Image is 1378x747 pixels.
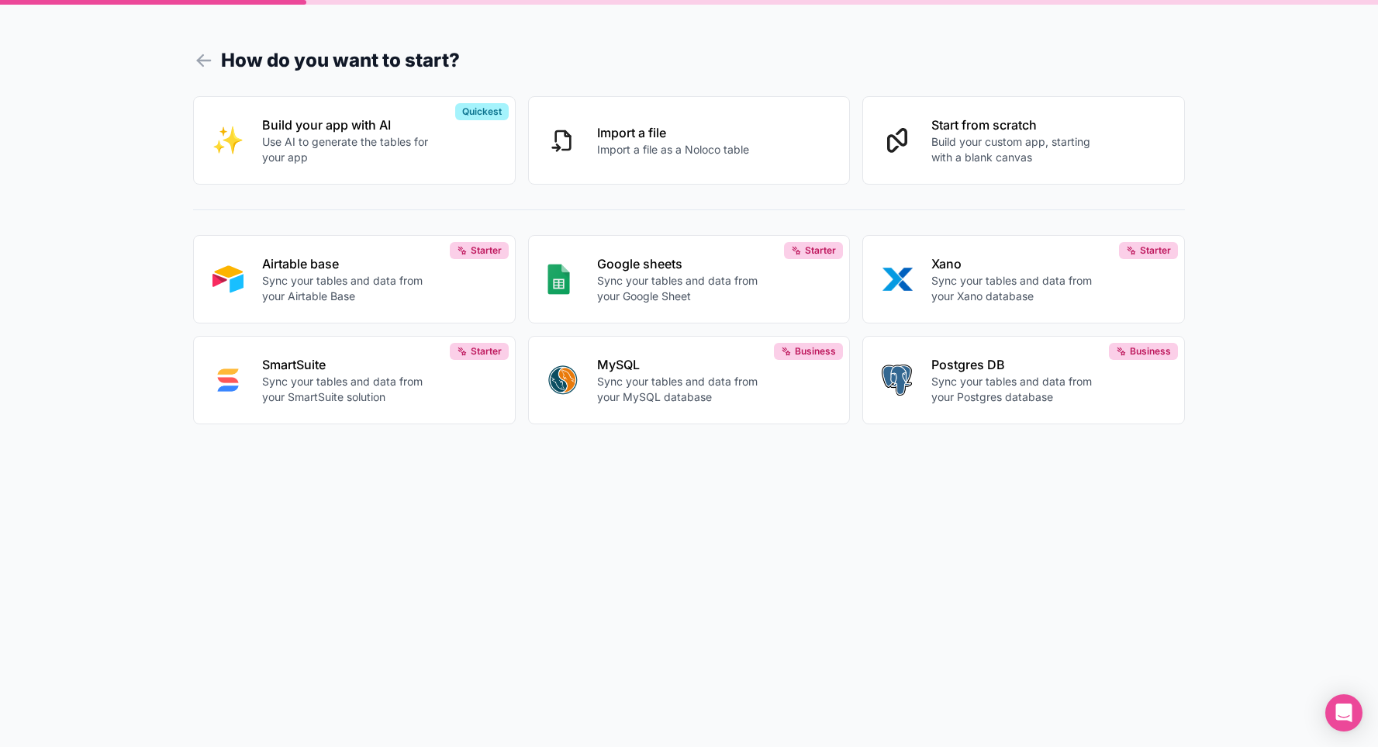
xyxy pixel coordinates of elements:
img: MYSQL [547,365,578,396]
p: SmartSuite [262,355,434,374]
img: INTERNAL_WITH_AI [212,125,243,156]
p: Postgres DB [931,355,1103,374]
div: Quickest [455,103,509,120]
img: POSTGRES [882,365,912,396]
p: Import a file [597,123,749,142]
button: Start from scratchBuild your custom app, starting with a blank canvas [862,96,1185,185]
span: Business [795,345,836,358]
p: Xano [931,254,1103,273]
img: SMART_SUITE [212,365,243,396]
h1: How do you want to start? [193,47,1185,74]
p: Build your custom app, starting with a blank canvas [931,134,1103,165]
span: Starter [805,244,836,257]
button: POSTGRESPostgres DBSync your tables and data from your Postgres databaseBusiness [862,336,1185,424]
span: Starter [471,345,502,358]
img: AIRTABLE [212,264,243,295]
p: Sync your tables and data from your SmartSuite solution [262,374,434,405]
button: XANOXanoSync your tables and data from your Xano databaseStarter [862,235,1185,323]
span: Starter [471,244,502,257]
button: Import a fileImport a file as a Noloco table [528,96,851,185]
span: Starter [1140,244,1171,257]
p: Google sheets [597,254,769,273]
p: Sync your tables and data from your Xano database [931,273,1103,304]
p: Sync your tables and data from your Postgres database [931,374,1103,405]
p: Start from scratch [931,116,1103,134]
p: MySQL [597,355,769,374]
button: MYSQLMySQLSync your tables and data from your MySQL databaseBusiness [528,336,851,424]
img: GOOGLE_SHEETS [547,264,570,295]
p: Use AI to generate the tables for your app [262,134,434,165]
p: Sync your tables and data from your MySQL database [597,374,769,405]
img: XANO [882,264,913,295]
p: Build your app with AI [262,116,434,134]
span: Business [1130,345,1171,358]
p: Import a file as a Noloco table [597,142,749,157]
button: AIRTABLEAirtable baseSync your tables and data from your Airtable BaseStarter [193,235,516,323]
button: SMART_SUITESmartSuiteSync your tables and data from your SmartSuite solutionStarter [193,336,516,424]
p: Airtable base [262,254,434,273]
div: Open Intercom Messenger [1325,694,1362,731]
p: Sync your tables and data from your Google Sheet [597,273,769,304]
button: GOOGLE_SHEETSGoogle sheetsSync your tables and data from your Google SheetStarter [528,235,851,323]
p: Sync your tables and data from your Airtable Base [262,273,434,304]
button: INTERNAL_WITH_AIBuild your app with AIUse AI to generate the tables for your appQuickest [193,96,516,185]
